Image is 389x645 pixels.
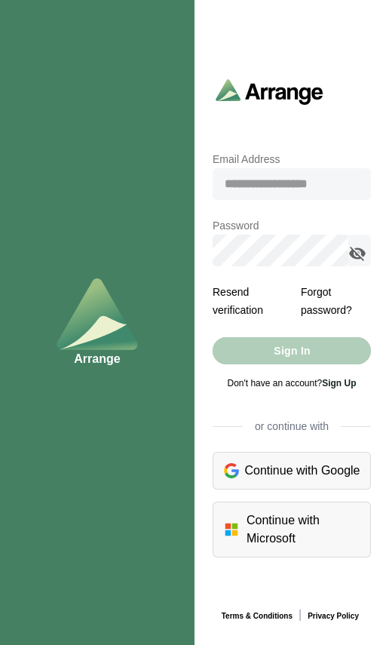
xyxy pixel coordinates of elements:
[213,217,371,235] p: Password
[301,283,371,319] a: Forgot password?
[308,612,359,620] a: Privacy Policy
[213,286,263,316] a: Resend verification
[213,150,371,168] p: Email Address
[227,378,356,389] span: Don't have an account?
[348,244,366,263] i: appended action
[243,419,341,434] span: or continue with
[299,608,302,621] span: |
[213,502,371,557] div: Continue with Microsoft
[213,452,371,490] div: Continue with Google
[216,78,323,105] img: arrangeai-name-small-logo.4d2b8aee.svg
[224,462,239,480] img: google-logo.6d399ca0.svg
[322,378,356,389] a: Sign Up
[222,511,240,548] img: microsoft-logo.7cf64d5f.svg
[222,612,293,620] a: Terms & Conditions
[74,350,120,368] h1: Arrange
